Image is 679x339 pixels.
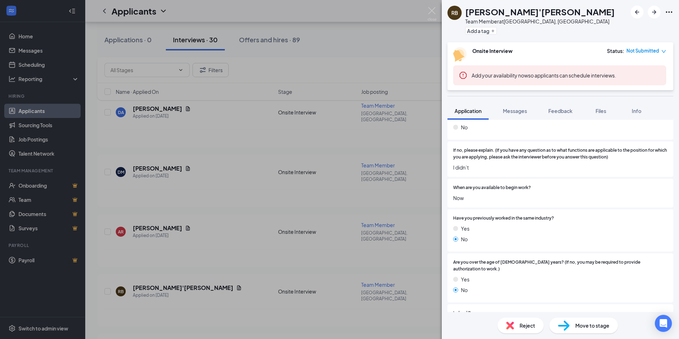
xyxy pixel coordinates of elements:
span: Yes [461,275,469,283]
svg: Plus [491,29,495,33]
span: Application [455,108,482,114]
span: Feedback [548,108,572,114]
div: Team Member at [GEOGRAPHIC_DATA], [GEOGRAPHIC_DATA] [465,18,615,25]
span: Files [596,108,606,114]
span: No [461,123,468,131]
span: If no, please explain. (If you have any question as to what functions are applicable to the posit... [453,147,668,161]
div: RB [451,9,458,16]
span: Move to stage [575,322,609,329]
span: Yes [461,225,469,232]
button: ArrowRight [648,6,661,18]
h1: [PERSON_NAME]'[PERSON_NAME] [465,6,615,18]
span: No [461,235,468,243]
div: Status : [607,47,624,54]
button: Add your availability now [472,72,528,79]
span: Have you previously worked in the same industry? [453,215,554,222]
span: Indeed Resume [453,310,484,317]
b: Onsite Interview [472,48,512,54]
svg: Ellipses [665,8,673,16]
span: down [661,49,666,54]
div: Open Intercom Messenger [655,315,672,332]
span: Now [453,194,668,202]
span: Reject [520,322,535,329]
svg: Error [459,71,467,80]
span: Messages [503,108,527,114]
span: Not Submitted [626,47,659,54]
span: No [461,286,468,294]
span: When are you available to begin work? [453,184,531,191]
span: Info [632,108,641,114]
span: I didn’t [453,163,668,171]
span: Are you over the age of [DEMOGRAPHIC_DATA] years? (If no, you may be required to provide authoriz... [453,259,668,273]
button: PlusAdd a tag [465,27,497,34]
span: so applicants can schedule interviews. [472,72,616,79]
button: ArrowLeftNew [631,6,643,18]
svg: ArrowRight [650,8,658,16]
svg: ArrowLeftNew [633,8,641,16]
